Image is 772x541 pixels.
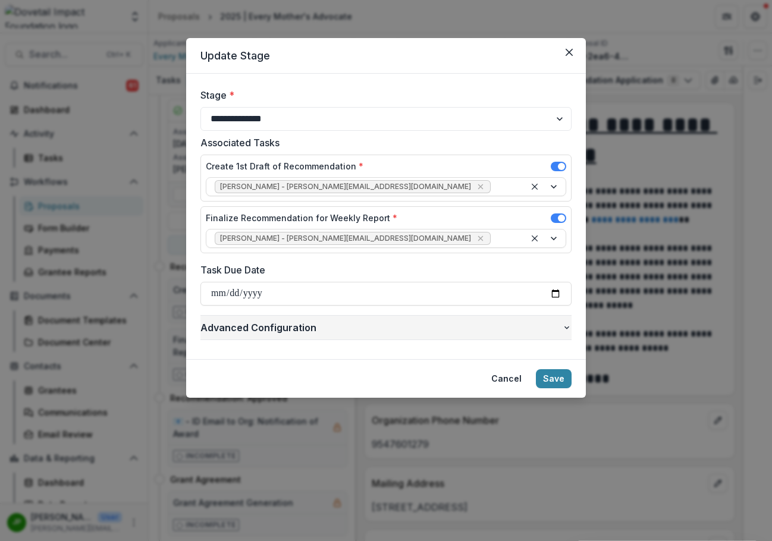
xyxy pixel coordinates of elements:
[200,88,564,102] label: Stage
[475,181,487,193] div: Remove Jason Pittman - jason@dovetailimpact.org
[475,232,487,244] div: Remove Jason Pittman - jason@dovetailimpact.org
[220,183,471,191] span: [PERSON_NAME] - [PERSON_NAME][EMAIL_ADDRESS][DOMAIN_NAME]
[200,320,562,335] span: Advanced Configuration
[528,180,542,194] div: Clear selected options
[206,212,397,224] label: Finalize Recommendation for Weekly Report
[528,231,542,246] div: Clear selected options
[200,316,572,339] button: Advanced Configuration
[200,263,564,277] label: Task Due Date
[200,136,564,150] label: Associated Tasks
[484,369,529,388] button: Cancel
[186,38,586,74] header: Update Stage
[206,160,363,172] label: Create 1st Draft of Recommendation
[220,234,471,243] span: [PERSON_NAME] - [PERSON_NAME][EMAIL_ADDRESS][DOMAIN_NAME]
[536,369,572,388] button: Save
[560,43,579,62] button: Close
